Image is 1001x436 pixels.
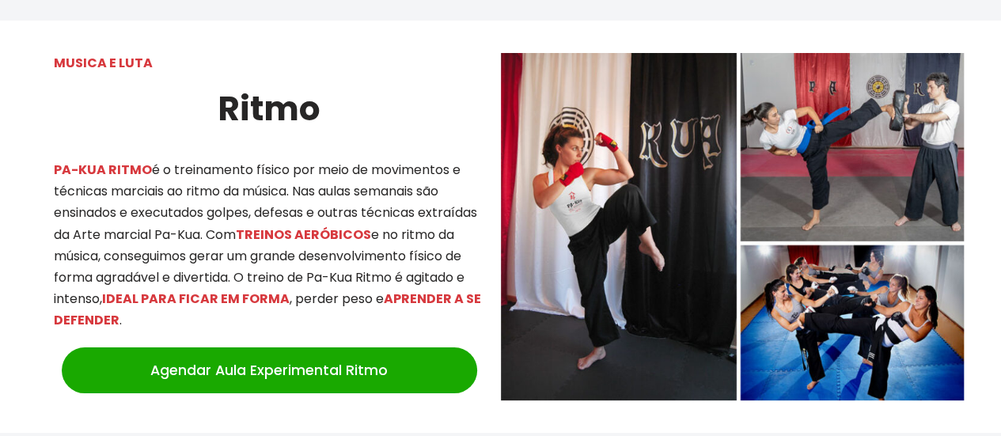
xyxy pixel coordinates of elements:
[62,347,477,393] a: Agendar Aula Experimental Ritmo
[102,290,290,308] mark: IDEAL PARA FICAR EM FORMA
[218,85,320,132] strong: Ritmo
[54,161,152,179] mark: PA-KUA RITMO
[54,54,153,72] mark: MUSICA E LUTA
[236,226,371,244] mark: TREINOS AERÓBICOS
[54,159,485,332] p: é o treinamento físico por meio de movimentos e técnicas marciais ao ritmo da música. Nas aulas s...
